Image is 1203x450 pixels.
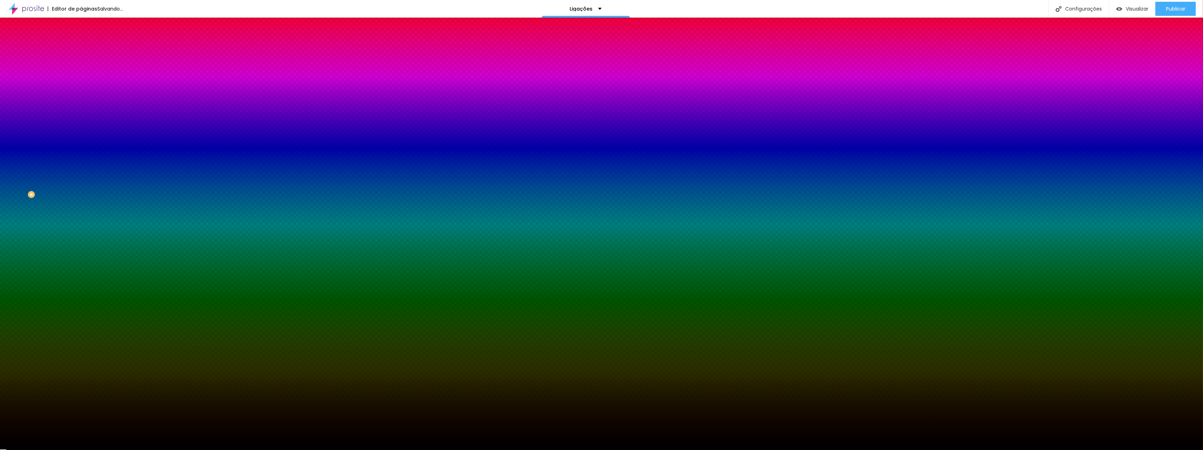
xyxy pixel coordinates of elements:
[1126,5,1148,12] font: Visualizar
[1056,6,1062,12] img: Ícone
[52,5,97,12] font: Editor de páginas
[1109,2,1155,16] button: Visualizar
[1116,6,1122,12] img: view-1.svg
[1065,5,1102,12] font: Configurações
[1166,5,1185,12] font: Publicar
[97,6,123,11] div: Salvando...
[570,5,593,12] font: Ligações
[1155,2,1196,16] button: Publicar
